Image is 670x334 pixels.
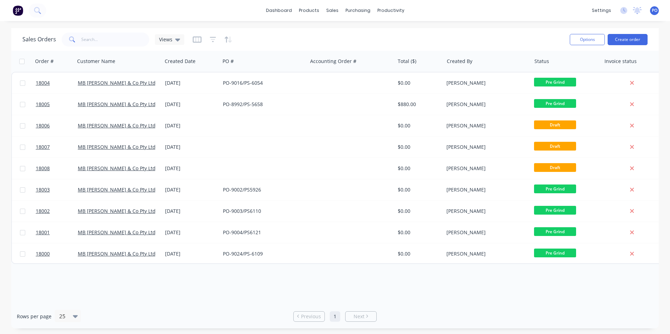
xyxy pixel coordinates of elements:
div: Customer Name [77,58,115,65]
a: MB [PERSON_NAME] & Co Pty Ltd [78,229,156,236]
input: Search... [81,33,150,47]
span: Pre Grind [534,185,576,193]
span: 18007 [36,144,50,151]
div: [DATE] [165,144,217,151]
button: Create order [608,34,648,45]
a: MB [PERSON_NAME] & Co Pty Ltd [78,250,156,257]
div: [DATE] [165,79,217,86]
div: [DATE] [165,122,217,129]
a: 18008 [36,158,78,179]
div: [PERSON_NAME] [446,122,524,129]
div: PO # [223,58,234,65]
span: Next [354,313,364,320]
div: [DATE] [165,101,217,108]
div: purchasing [342,5,374,16]
div: [PERSON_NAME] [446,186,524,193]
div: Order # [35,58,54,65]
div: Created By [447,58,472,65]
h1: Sales Orders [22,36,56,43]
div: PO-8992/PS-5658 [223,101,301,108]
span: Pre Grind [534,227,576,236]
div: [DATE] [165,229,217,236]
a: 18001 [36,222,78,243]
div: $880.00 [398,101,439,108]
div: PO-9016/PS-6054 [223,79,301,86]
div: [PERSON_NAME] [446,208,524,215]
a: MB [PERSON_NAME] & Co Pty Ltd [78,101,156,107]
span: 18000 [36,250,50,257]
div: Invoice status [604,58,637,65]
a: MB [PERSON_NAME] & Co Pty Ltd [78,79,156,86]
div: [PERSON_NAME] [446,165,524,172]
div: [DATE] [165,186,217,193]
div: products [295,5,323,16]
span: 18004 [36,79,50,86]
span: Draft [534,120,576,129]
div: PO-9024/PS-6109 [223,250,301,257]
span: 18002 [36,208,50,215]
a: MB [PERSON_NAME] & Co Pty Ltd [78,144,156,150]
span: Previous [301,313,321,320]
div: $0.00 [398,165,439,172]
div: Total ($) [398,58,416,65]
span: Rows per page [17,313,52,320]
span: Draft [534,163,576,172]
a: Next page [346,313,376,320]
div: $0.00 [398,208,439,215]
div: [PERSON_NAME] [446,250,524,257]
div: PO-9003/PS6110 [223,208,301,215]
span: Pre Grind [534,99,576,108]
div: $0.00 [398,186,439,193]
a: 18002 [36,201,78,222]
a: MB [PERSON_NAME] & Co Pty Ltd [78,186,156,193]
span: 18005 [36,101,50,108]
a: Previous page [294,313,324,320]
span: Pre Grind [534,249,576,257]
span: 18008 [36,165,50,172]
button: Options [570,34,605,45]
div: [PERSON_NAME] [446,229,524,236]
div: [DATE] [165,165,217,172]
div: PO-9004/PS6121 [223,229,301,236]
span: Draft [534,142,576,151]
a: 18004 [36,72,78,93]
div: $0.00 [398,229,439,236]
div: productivity [374,5,408,16]
div: Status [534,58,549,65]
a: MB [PERSON_NAME] & Co Pty Ltd [78,208,156,214]
a: 18005 [36,94,78,115]
ul: Pagination [290,311,380,322]
span: Pre Grind [534,206,576,215]
a: MB [PERSON_NAME] & Co Pty Ltd [78,165,156,172]
a: 18000 [36,243,78,264]
div: [PERSON_NAME] [446,101,524,108]
div: $0.00 [398,250,439,257]
div: [DATE] [165,250,217,257]
span: 18003 [36,186,50,193]
span: PO [652,7,657,14]
span: 18006 [36,122,50,129]
div: settings [588,5,615,16]
div: Accounting Order # [310,58,356,65]
a: 18007 [36,137,78,158]
a: MB [PERSON_NAME] & Co Pty Ltd [78,122,156,129]
div: $0.00 [398,122,439,129]
div: [PERSON_NAME] [446,79,524,86]
span: Pre Grind [534,78,576,86]
img: Factory [13,5,23,16]
div: $0.00 [398,144,439,151]
a: dashboard [262,5,295,16]
div: [PERSON_NAME] [446,144,524,151]
a: Page 1 is your current page [330,311,340,322]
div: $0.00 [398,79,439,86]
div: [DATE] [165,208,217,215]
span: Views [159,36,172,43]
div: Created Date [165,58,196,65]
div: sales [323,5,342,16]
span: 18001 [36,229,50,236]
div: PO-9002/PS5926 [223,186,301,193]
a: 18003 [36,179,78,200]
a: 18006 [36,115,78,136]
